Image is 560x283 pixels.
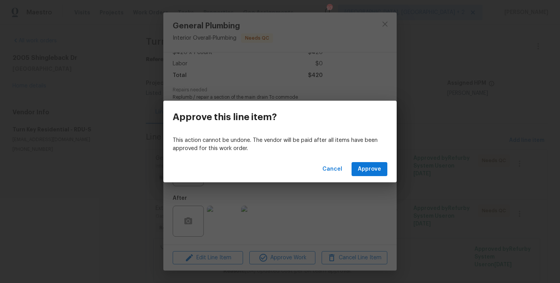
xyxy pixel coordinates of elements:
h3: Approve this line item? [173,112,277,122]
button: Cancel [319,162,345,176]
p: This action cannot be undone. The vendor will be paid after all items have been approved for this... [173,136,387,153]
button: Approve [352,162,387,176]
span: Cancel [322,164,342,174]
span: Approve [358,164,381,174]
